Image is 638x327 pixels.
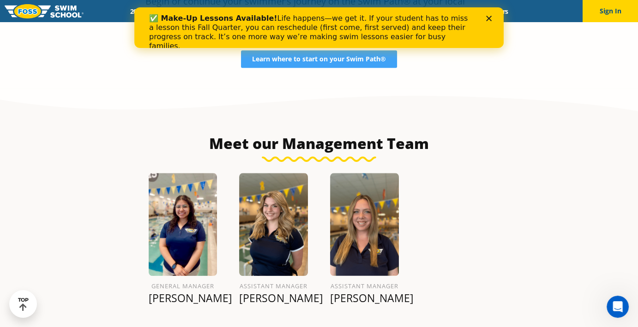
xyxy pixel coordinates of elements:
div: Life happens—we get it. If your student has to miss a lesson this Fall Quarter, you can reschedul... [15,6,340,43]
a: 2025 Calendar [122,7,180,16]
p: [PERSON_NAME] [239,291,308,304]
h6: Assistant Manager [239,280,308,291]
iframe: Intercom live chat banner [134,7,504,48]
p: [PERSON_NAME] [149,291,217,304]
a: Swim Like [PERSON_NAME] [351,7,449,16]
img: Betsy-Figueroa.png [149,173,217,276]
div: TOP [18,297,29,311]
a: Careers [478,7,516,16]
h6: Assistant Manager [330,280,399,291]
span: Learn where to start on your Swim Path® [252,56,386,62]
a: Learn where to start on your Swim Path® [241,50,397,68]
a: Blog [449,7,478,16]
b: ✅ Make-Up Lessons Available! [15,6,143,15]
a: Schools [180,7,218,16]
img: Lauren-Crowley-1.png [330,173,399,276]
iframe: Intercom live chat [607,296,629,318]
img: Taylor-Kinkead.png [239,173,308,276]
a: Swim Path® Program [218,7,299,16]
a: About FOSS [300,7,351,16]
h3: Meet our Management Team [101,134,537,153]
p: [PERSON_NAME] [330,291,399,304]
img: FOSS Swim School Logo [5,4,84,18]
h6: General Manager [149,280,217,291]
div: Close [352,8,361,14]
